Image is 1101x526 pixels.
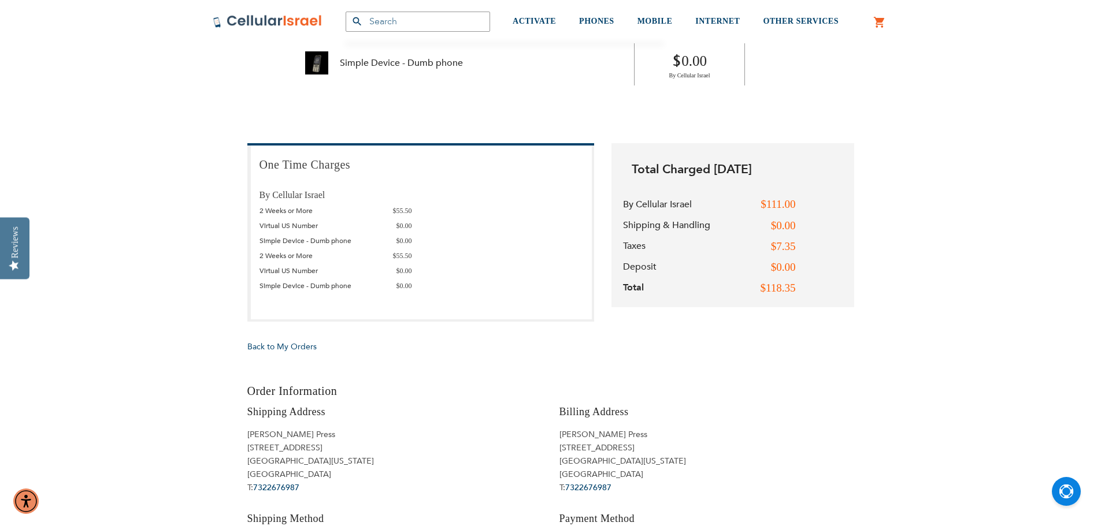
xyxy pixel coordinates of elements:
[559,428,854,494] address: [PERSON_NAME] Press [STREET_ADDRESS] [GEOGRAPHIC_DATA][US_STATE] [GEOGRAPHIC_DATA] T:
[637,17,673,25] span: MOBILE
[396,236,412,245] div: $0.00
[396,266,412,275] div: $0.00
[260,189,412,202] span: By Cellular Israel
[565,482,611,493] a: 7322676987
[393,206,412,215] div: $55.50
[260,281,351,290] div: Simple Device - Dumb phone
[10,226,20,258] div: Reviews
[213,14,322,28] img: Cellular Israel Logo
[247,405,542,420] h4: Shipping Address
[346,12,490,32] input: Search
[253,482,299,493] a: 7322676987
[771,240,796,252] span: $7.35
[247,383,854,399] h3: Order Information
[247,341,317,352] a: Back to My Orders
[635,46,745,85] td: 0.00
[771,219,796,232] span: $0.00
[260,266,318,275] div: Virtual US Number
[260,236,351,245] div: Simple Device - Dumb phone
[623,155,761,185] th: Total Charged [DATE]
[260,251,313,260] div: 2 Weeks or More
[513,17,556,25] span: ACTIVATE
[340,57,463,69] span: Simple Device - Dumb phone
[260,206,313,215] div: 2 Weeks or More
[396,221,412,230] div: $0.00
[393,251,412,260] div: $55.50
[559,405,854,420] h4: Billing Address
[623,281,644,294] strong: Total
[771,261,796,273] span: $0.00
[305,51,328,74] img: img-20200616-wa0029_1_1.jpg
[260,221,318,230] div: Virtual US Number
[695,17,740,25] span: INTERNET
[579,17,614,25] span: PHONES
[623,196,761,212] th: By Cellular Israel
[13,488,39,514] div: Accessibility Menu
[396,281,412,290] div: $0.00
[761,282,796,294] span: $118.35
[623,233,761,254] th: Taxes
[672,52,681,72] span: $
[247,428,542,494] address: [PERSON_NAME] Press [STREET_ADDRESS] [GEOGRAPHIC_DATA][US_STATE] [GEOGRAPHIC_DATA] T:
[260,157,412,173] h3: One Time Charges
[761,198,795,210] span: $111.00
[763,17,839,25] span: OTHER SERVICES
[643,72,736,80] span: By Cellular Israel
[623,254,761,275] th: Deposit
[623,212,761,233] th: Shipping & Handling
